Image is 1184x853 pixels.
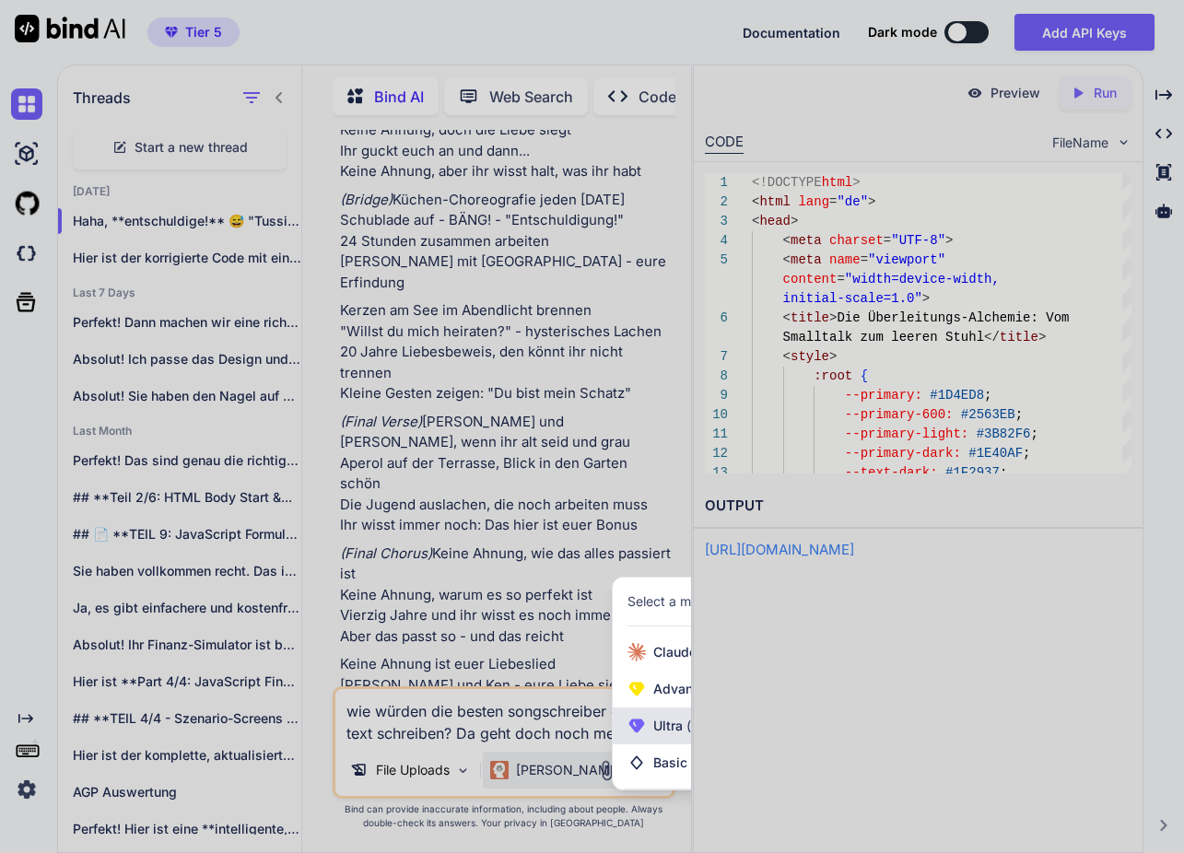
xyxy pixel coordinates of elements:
[653,754,806,772] span: Basic
[653,680,802,698] span: Advanced
[627,592,717,611] div: Select a model
[653,717,858,735] span: Ultra
[653,643,864,661] span: Claude API Key
[683,718,858,733] span: (e.g. DeepSeek R1, O3-mini)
